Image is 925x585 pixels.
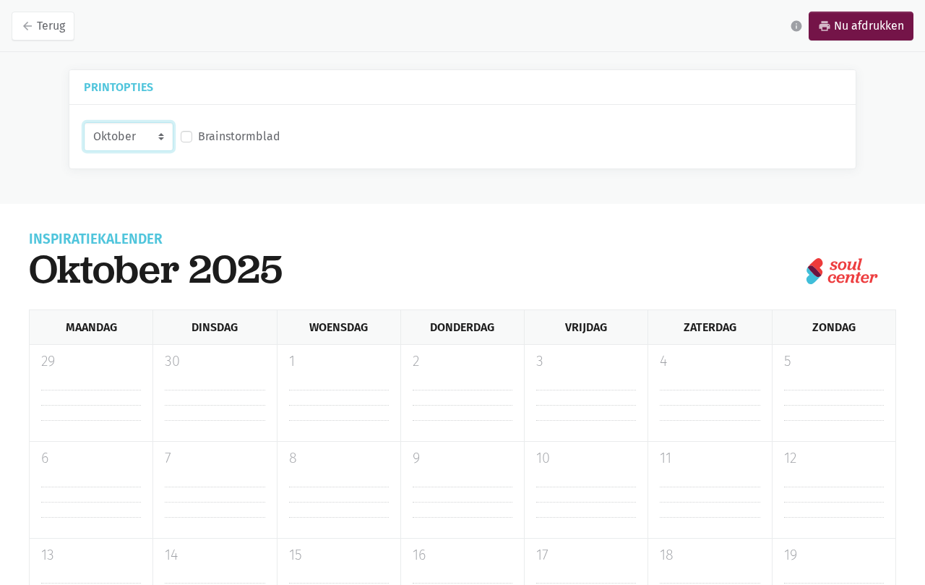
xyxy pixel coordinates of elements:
[289,448,389,469] p: 8
[772,310,896,344] div: Zondag
[29,310,152,344] div: Maandag
[536,351,636,372] p: 3
[784,545,884,566] p: 19
[41,448,141,469] p: 6
[152,310,276,344] div: Dinsdag
[29,233,283,246] div: Inspiratiekalender
[277,310,400,344] div: Woensdag
[536,545,636,566] p: 17
[84,82,841,93] h5: Printopties
[29,246,283,292] h1: oktober 2025
[660,448,760,469] p: 11
[784,351,884,372] p: 5
[790,20,803,33] i: info
[413,448,512,469] p: 9
[809,12,913,40] a: printNu afdrukken
[524,310,647,344] div: Vrijdag
[289,351,389,372] p: 1
[413,351,512,372] p: 2
[21,20,34,33] i: arrow_back
[818,20,831,33] i: print
[647,310,771,344] div: Zaterdag
[289,545,389,566] p: 15
[660,351,760,372] p: 4
[413,545,512,566] p: 16
[12,12,74,40] a: arrow_backTerug
[41,351,141,372] p: 29
[165,351,264,372] p: 30
[784,448,884,469] p: 12
[400,310,524,344] div: Donderdag
[165,448,264,469] p: 7
[660,545,760,566] p: 18
[536,448,636,469] p: 10
[198,127,280,146] label: Brainstormblad
[165,545,264,566] p: 14
[41,545,141,566] p: 13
